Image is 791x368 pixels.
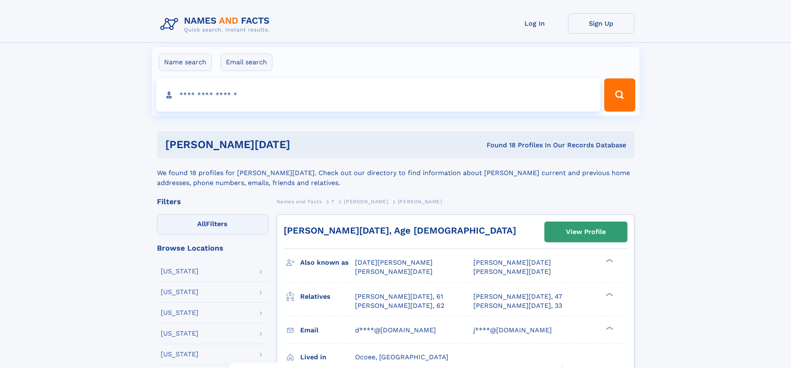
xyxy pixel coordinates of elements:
div: ❯ [604,325,614,331]
button: Search Button [604,78,635,112]
label: Name search [159,54,212,71]
a: Sign Up [568,13,634,34]
a: [PERSON_NAME][DATE], 33 [473,301,562,310]
span: [PERSON_NAME][DATE] [473,268,551,275]
label: Email search [220,54,272,71]
h1: [PERSON_NAME][DATE] [165,139,389,150]
a: Names and Facts [277,196,322,207]
a: Log In [502,13,568,34]
span: [PERSON_NAME] [398,199,442,205]
a: View Profile [545,222,627,242]
h3: Email [300,323,355,337]
a: [PERSON_NAME][DATE], 47 [473,292,562,301]
span: T [331,199,335,205]
span: [DATE][PERSON_NAME] [355,258,433,266]
span: [PERSON_NAME][DATE] [355,268,433,275]
span: [PERSON_NAME][DATE] [473,258,551,266]
div: View Profile [566,222,606,241]
h3: Relatives [300,290,355,304]
div: [US_STATE] [161,268,198,275]
input: search input [156,78,601,112]
h3: Lived in [300,350,355,364]
div: [US_STATE] [161,330,198,337]
h3: Also known as [300,256,355,270]
span: All [197,220,206,228]
span: [PERSON_NAME] [344,199,388,205]
a: [PERSON_NAME][DATE], 62 [355,301,444,310]
label: Filters [157,214,268,234]
div: [US_STATE] [161,289,198,295]
a: [PERSON_NAME] [344,196,388,207]
div: Browse Locations [157,244,268,252]
div: ❯ [604,292,614,297]
div: [US_STATE] [161,351,198,358]
span: Ocoee, [GEOGRAPHIC_DATA] [355,353,448,361]
a: [PERSON_NAME][DATE], 61 [355,292,443,301]
div: We found 18 profiles for [PERSON_NAME][DATE]. Check out our directory to find information about [... [157,158,634,188]
a: [PERSON_NAME][DATE], Age [DEMOGRAPHIC_DATA] [284,225,516,236]
a: T [331,196,335,207]
div: Found 18 Profiles In Our Records Database [388,141,626,150]
div: ❯ [604,258,614,263]
div: [US_STATE] [161,310,198,316]
div: Filters [157,198,268,205]
img: Logo Names and Facts [157,13,277,36]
